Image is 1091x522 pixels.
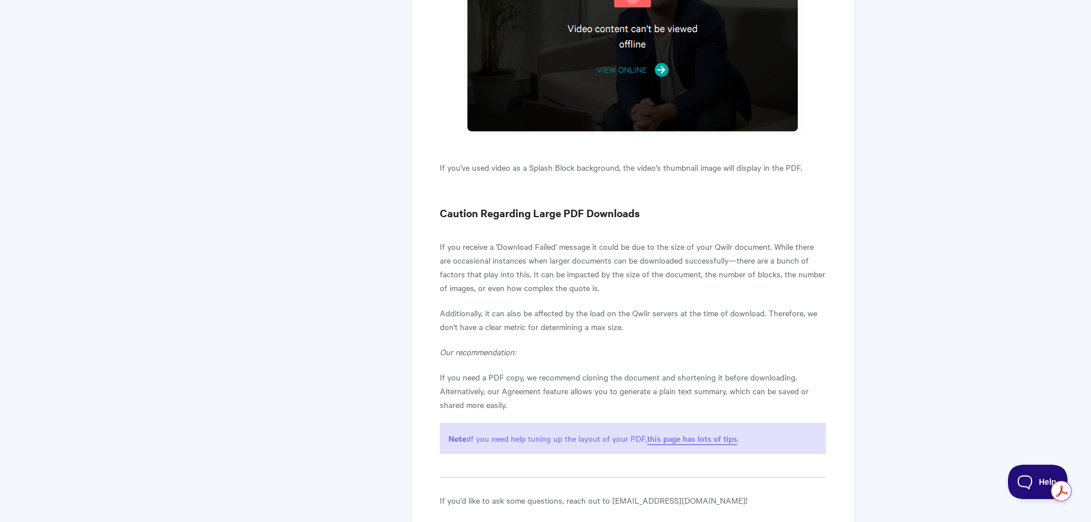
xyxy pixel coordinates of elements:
a: this page has lots of tips [647,433,737,445]
i: Our recommendation: [440,346,516,358]
p: If you receive a 'Download Failed' message it could be due to the size of your Qwilr document. Wh... [440,240,825,295]
iframe: Toggle Customer Support [1008,465,1068,499]
p: If you've used video as a Splash Block background, the video's thumbnail image will display in th... [440,160,825,174]
h3: Caution Regarding Large PDF Downloads [440,205,825,221]
strong: Note: [448,432,468,444]
p: If you'd like to ask some questions, reach out to [EMAIL_ADDRESS][DOMAIN_NAME]! [440,493,825,507]
p: If you need a PDF copy, we recommend cloning the document and shortening it before downloading. A... [440,370,825,411]
p: Additionally, it can also be affected by the load on the Qwilr servers at the time of download. T... [440,306,825,333]
p: If you need help tuning up the layout of your PDF, . [440,423,825,454]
